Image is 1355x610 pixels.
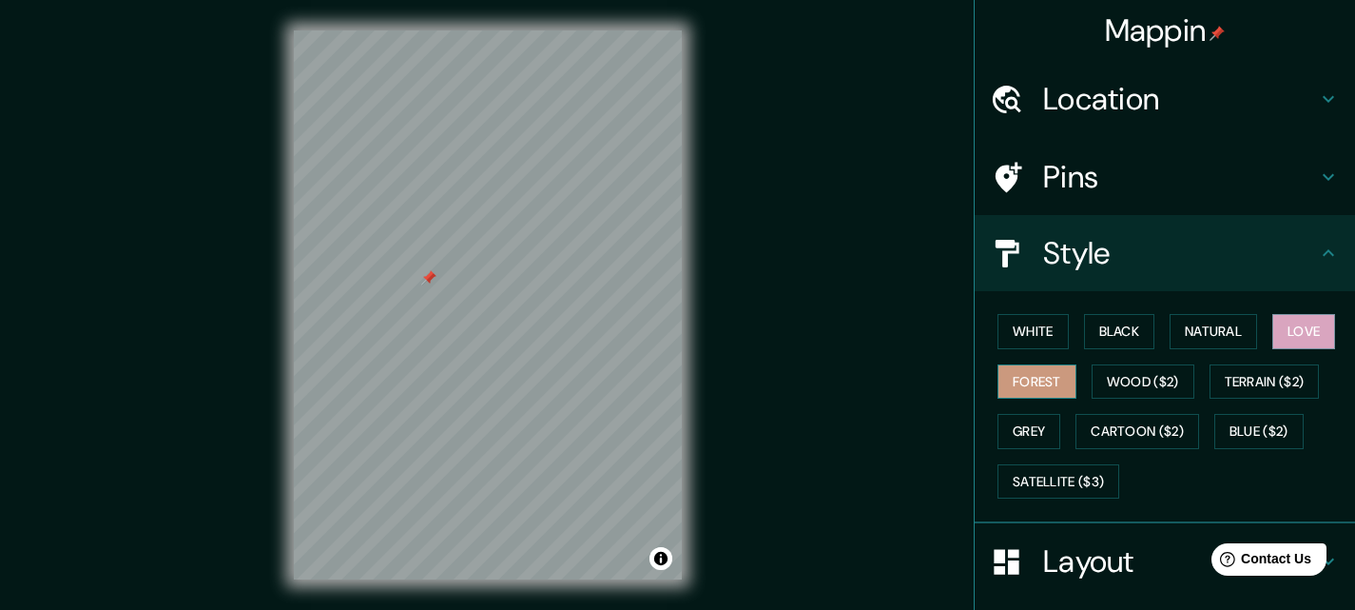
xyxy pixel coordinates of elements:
h4: Layout [1043,542,1317,580]
button: Black [1084,314,1155,349]
canvas: Map [294,30,682,580]
button: Satellite ($3) [997,464,1119,500]
button: Cartoon ($2) [1075,414,1199,449]
h4: Location [1043,80,1317,118]
button: Forest [997,364,1076,400]
div: Style [975,215,1355,291]
button: Wood ($2) [1092,364,1194,400]
div: Layout [975,523,1355,600]
button: Grey [997,414,1060,449]
button: Blue ($2) [1214,414,1304,449]
div: Location [975,61,1355,137]
img: pin-icon.png [1210,26,1225,41]
button: White [997,314,1069,349]
button: Natural [1170,314,1257,349]
iframe: Help widget launcher [1186,536,1334,589]
h4: Mappin [1105,11,1226,49]
h4: Style [1043,234,1317,272]
button: Toggle attribution [649,547,672,570]
div: Pins [975,139,1355,215]
h4: Pins [1043,158,1317,196]
button: Love [1272,314,1335,349]
button: Terrain ($2) [1210,364,1320,400]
